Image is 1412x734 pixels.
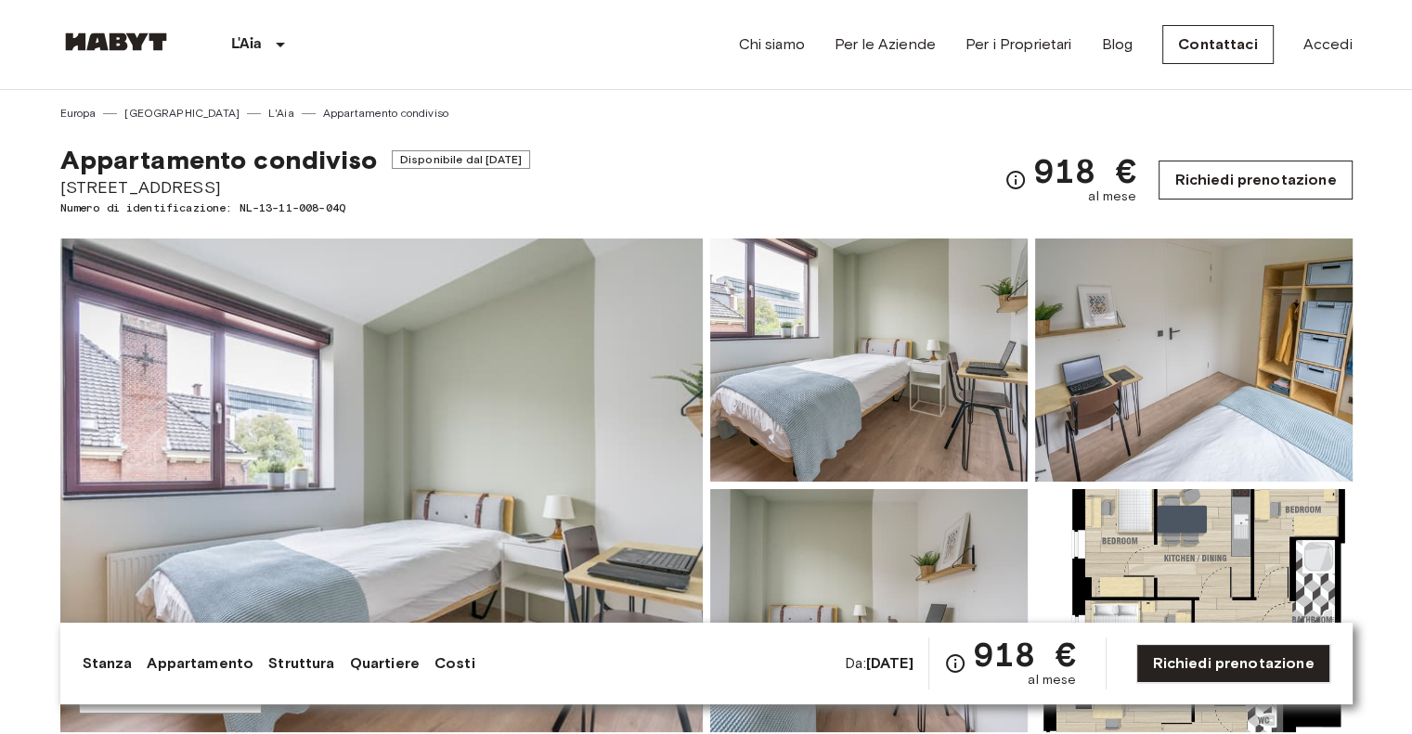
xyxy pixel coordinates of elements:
a: Chi siamo [738,33,804,56]
span: 918 € [1034,154,1137,187]
img: Picture of unit NL-13-11-008-04Q [1035,489,1353,732]
img: Picture of unit NL-13-11-008-04Q [710,489,1028,732]
a: Per i Proprietari [965,33,1072,56]
span: Disponibile dal [DATE] [392,150,530,169]
img: Picture of unit NL-13-11-008-04Q [1035,238,1353,482]
span: 918 € [974,637,1077,671]
a: Richiedi prenotazione [1136,644,1329,683]
img: Picture of unit NL-13-11-008-04Q [710,238,1028,482]
a: L'Aia [268,105,294,122]
img: Marketing picture of unit NL-13-11-008-04Q [60,238,703,732]
a: Stanza [83,652,133,675]
b: [DATE] [866,654,913,672]
a: Europa [60,105,97,122]
svg: Verifica i dettagli delle spese nella sezione 'Riassunto dei Costi'. Si prega di notare che gli s... [944,652,966,675]
a: Appartamento condiviso [323,105,448,122]
a: Quartiere [350,652,420,675]
span: al mese [1088,187,1136,206]
a: Costi [434,652,475,675]
span: Da: [845,653,913,674]
span: Appartamento condiviso [60,144,377,175]
a: Accedi [1303,33,1353,56]
a: Appartamento [147,652,253,675]
img: Habyt [60,32,172,51]
a: Per le Aziende [835,33,936,56]
svg: Verifica i dettagli delle spese nella sezione 'Riassunto dei Costi'. Si prega di notare che gli s... [1004,169,1027,191]
span: al mese [1028,671,1076,689]
a: Blog [1101,33,1133,56]
a: [GEOGRAPHIC_DATA] [124,105,240,122]
p: L'Aia [231,33,263,56]
a: Richiedi prenotazione [1159,161,1352,200]
span: Numero di identificazione: NL-13-11-008-04Q [60,200,531,216]
a: Struttura [268,652,334,675]
span: [STREET_ADDRESS] [60,175,531,200]
a: Contattaci [1162,25,1274,64]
